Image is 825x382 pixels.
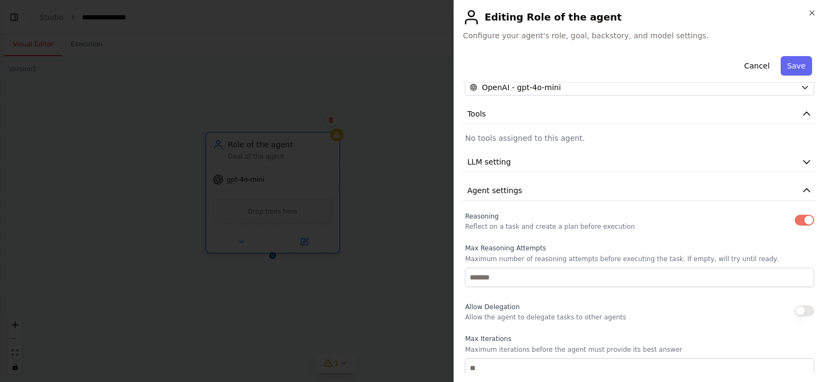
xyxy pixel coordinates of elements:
[738,56,776,76] button: Cancel
[465,345,814,354] p: Maximum iterations before the agent must provide its best answer
[482,82,560,93] span: OpenAI - gpt-4o-mini
[463,181,816,201] button: Agent settings
[465,303,519,311] span: Allow Delegation
[463,30,816,41] span: Configure your agent's role, goal, backstory, and model settings.
[465,335,814,343] label: Max Iterations
[463,104,816,124] button: Tools
[467,156,511,167] span: LLM setting
[463,152,816,172] button: LLM setting
[465,213,498,220] span: Reasoning
[467,108,486,119] span: Tools
[465,244,814,253] label: Max Reasoning Attempts
[465,255,814,263] p: Maximum number of reasoning attempts before executing the task. If empty, will try until ready.
[467,185,522,196] span: Agent settings
[465,313,626,322] p: Allow the agent to delegate tasks to other agents
[781,56,812,76] button: Save
[465,222,634,231] p: Reflect on a task and create a plan before execution
[465,79,814,95] button: OpenAI - gpt-4o-mini
[465,133,814,144] p: No tools assigned to this agent.
[463,9,816,26] h2: Editing Role of the agent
